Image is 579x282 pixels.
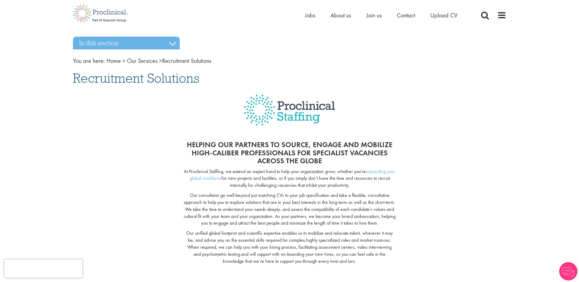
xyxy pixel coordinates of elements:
[244,95,335,135] img: Proclinical Staffing
[183,230,396,265] p: Our unified global footprint and scientific expertise enables us to mobilize and relocate talent,...
[122,57,125,65] span: >
[73,37,180,49] h3: In this section
[107,57,211,65] span: Recruitment Solutions
[331,11,351,19] a: About us
[127,57,157,65] a: breadcrumb link to Our Services
[183,141,396,165] h2: Helping our partners to source, engage and mobilize high-caliber professionals for specialist vac...
[397,11,415,19] a: Contact
[430,11,458,19] a: Upload CV
[183,192,396,227] p: Our consultants go well-beyond just matching CVs to your job specification and take a flexible, c...
[305,11,315,19] a: Jobs
[183,168,396,189] p: At Proclinical Staffing, we extend an expert hand to help your organization grow; whether you're ...
[73,70,199,86] span: Recruitment Solutions
[73,57,105,65] span: You are here:
[159,57,162,65] span: >
[107,57,121,65] a: breadcrumb link to Home
[559,262,577,280] img: Chatbot
[366,11,382,19] a: Join us
[4,259,82,278] iframe: reCAPTCHA
[190,168,396,182] a: expanding your global workforce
